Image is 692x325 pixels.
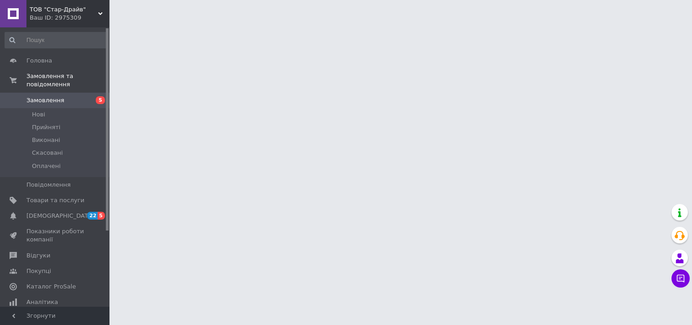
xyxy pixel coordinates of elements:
[32,162,61,170] span: Оплачені
[26,252,50,260] span: Відгуки
[26,227,84,244] span: Показники роботи компанії
[30,5,98,14] span: ТОВ "Стар-Драйв"
[5,32,108,48] input: Пошук
[87,212,98,220] span: 22
[671,269,690,288] button: Чат з покупцем
[30,14,109,22] div: Ваш ID: 2975309
[26,298,58,306] span: Аналітика
[98,212,105,220] span: 5
[26,96,64,105] span: Замовлення
[32,123,60,131] span: Прийняті
[26,196,84,204] span: Товари та послуги
[26,181,71,189] span: Повідомлення
[96,96,105,104] span: 5
[26,212,94,220] span: [DEMOGRAPHIC_DATA]
[26,283,76,291] span: Каталог ProSale
[32,110,45,119] span: Нові
[32,149,63,157] span: Скасовані
[26,72,109,89] span: Замовлення та повідомлення
[32,136,60,144] span: Виконані
[26,267,51,275] span: Покупці
[26,57,52,65] span: Головна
